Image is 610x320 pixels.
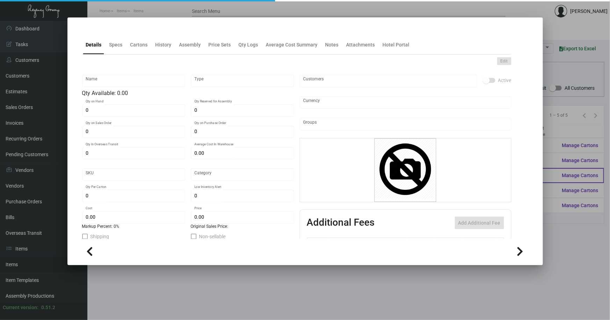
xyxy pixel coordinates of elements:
[130,41,148,49] div: Cartons
[346,41,375,49] div: Attachments
[497,57,511,65] button: Edit
[209,41,231,49] div: Price Sets
[307,217,375,229] h2: Additional Fees
[498,76,511,85] span: Active
[179,41,201,49] div: Assembly
[325,41,339,49] div: Notes
[501,58,508,64] span: Edit
[91,232,109,241] span: Shipping
[464,238,495,250] th: Price type
[199,232,226,241] span: Non-sellable
[156,41,172,49] div: History
[307,238,328,250] th: Active
[435,238,464,250] th: Price
[86,41,102,49] div: Details
[328,238,407,250] th: Type
[407,238,435,250] th: Cost
[41,304,55,311] div: 0.51.2
[3,304,38,311] div: Current version:
[383,41,410,49] div: Hotel Portal
[82,89,294,97] div: Qty Available: 0.00
[266,41,318,49] div: Average Cost Summary
[303,78,473,84] input: Add new..
[458,220,501,226] span: Add Additional Fee
[239,41,258,49] div: Qty Logs
[109,41,123,49] div: Specs
[455,217,504,229] button: Add Additional Fee
[303,121,508,127] input: Add new..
